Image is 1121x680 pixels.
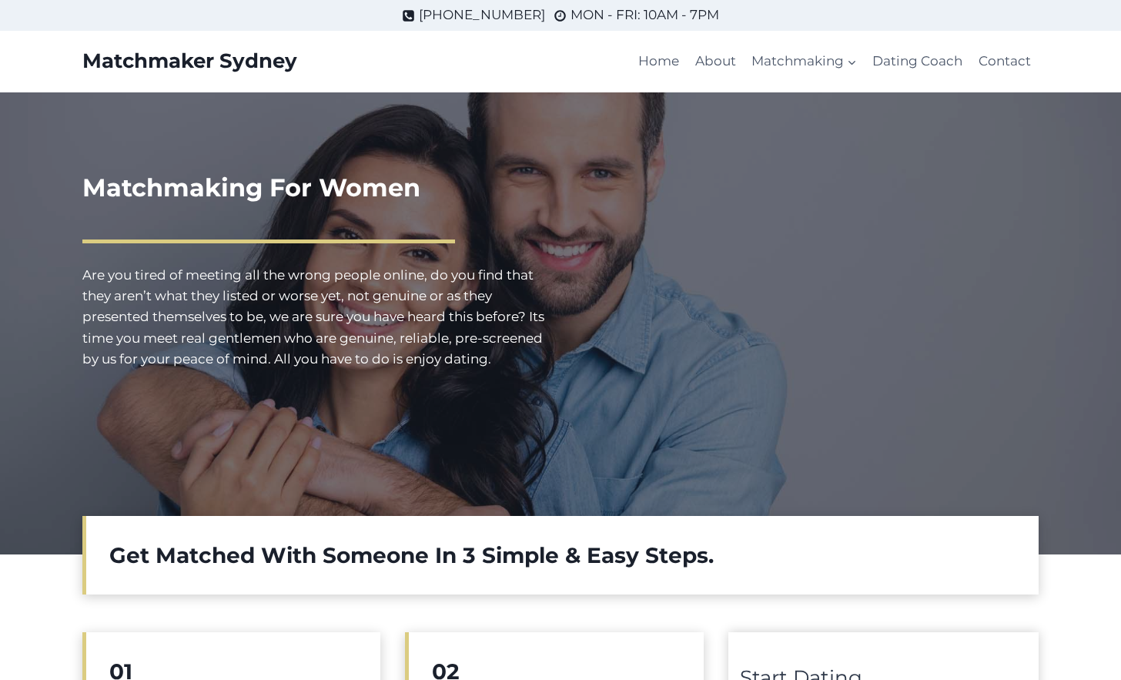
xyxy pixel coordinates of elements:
[865,43,970,80] a: Dating Coach
[688,43,744,80] a: About
[419,5,545,25] span: [PHONE_NUMBER]
[82,169,548,206] h1: Matchmaking For Women
[971,43,1039,80] a: Contact
[631,43,1039,80] nav: Primary
[82,265,548,370] p: Are you tired of meeting all the wrong people online, do you find that they aren’t what they list...
[82,49,297,73] a: Matchmaker Sydney
[744,43,865,80] a: Matchmaking
[751,51,857,72] span: Matchmaking
[571,5,719,25] span: MON - FRI: 10AM - 7PM
[631,43,687,80] a: Home
[109,539,1016,571] h2: Get Matched With Someone In 3 Simple & Easy Steps.​
[402,5,545,25] a: [PHONE_NUMBER]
